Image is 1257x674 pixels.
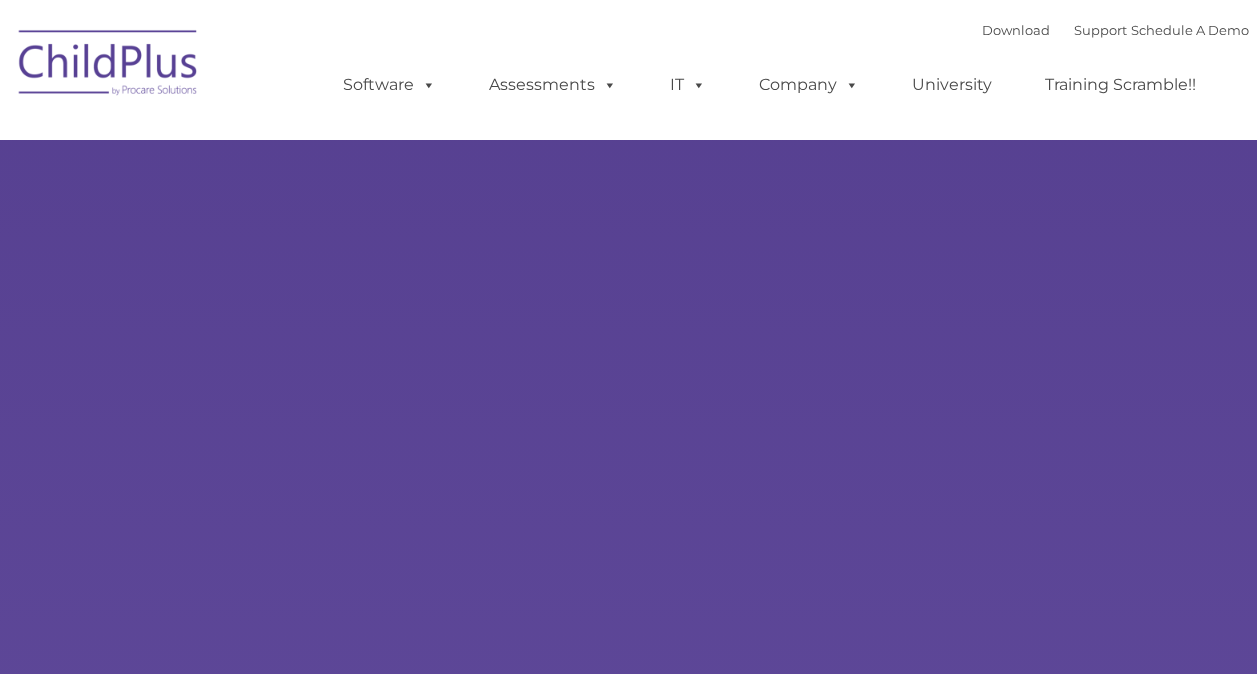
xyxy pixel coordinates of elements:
a: Download [982,22,1050,38]
a: University [892,65,1012,105]
a: Support [1074,22,1127,38]
a: Assessments [469,65,637,105]
a: Training Scramble!! [1025,65,1216,105]
a: Schedule A Demo [1131,22,1249,38]
a: Software [323,65,456,105]
a: Company [739,65,879,105]
font: | [982,22,1249,38]
a: IT [650,65,726,105]
img: ChildPlus by Procare Solutions [9,16,209,116]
